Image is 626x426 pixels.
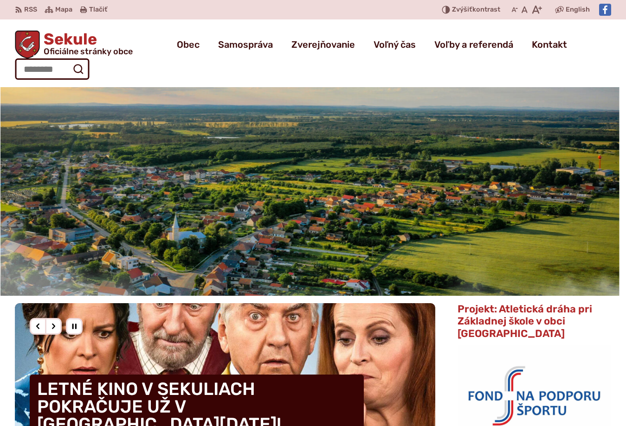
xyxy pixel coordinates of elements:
[89,6,107,14] span: Tlačiť
[291,32,355,57] a: Zverejňovanie
[44,47,133,56] span: Oficiálne stránky obce
[15,31,133,58] a: Logo Sekule, prejsť na domovskú stránku.
[374,32,416,57] a: Voľný čas
[434,32,513,57] a: Voľby a referendá
[177,32,200,57] a: Obec
[24,4,37,15] span: RSS
[452,6,500,14] span: kontrast
[599,4,611,16] img: Prejsť na Facebook stránku
[55,4,72,15] span: Mapa
[532,32,567,57] a: Kontakt
[30,318,46,335] div: Predošlý slajd
[564,4,592,15] a: English
[45,318,62,335] div: Nasledujúci slajd
[218,32,273,57] a: Samospráva
[40,32,133,56] h1: Sekule
[15,31,40,58] img: Prejsť na domovskú stránku
[458,303,592,340] span: Projekt: Atletická dráha pri Základnej škole v obci [GEOGRAPHIC_DATA]
[566,4,590,15] span: English
[66,318,83,335] div: Pozastaviť pohyb slajdera
[452,6,472,13] span: Zvýšiť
